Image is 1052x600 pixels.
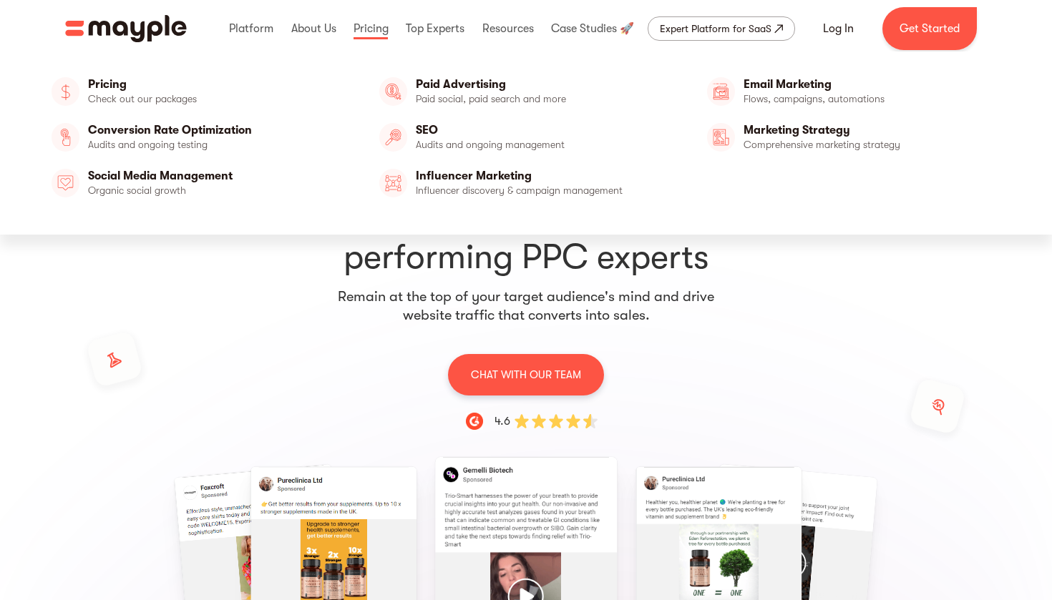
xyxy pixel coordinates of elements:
div: Resources [479,6,537,51]
div: 4.6 [495,413,510,430]
a: CHAT WITH OUR TEAM [448,353,604,395]
div: Expert Platform for SaaS [660,20,771,37]
img: Mayple logo [65,15,187,42]
p: Remain at the top of your target audience's mind and drive website traffic that converts into sales. [337,287,715,325]
div: About Us [288,6,340,51]
a: home [65,15,187,42]
a: Get Started [882,7,977,50]
a: Expert Platform for SaaS [648,16,795,41]
div: Pricing [350,6,392,51]
div: Platform [225,6,277,51]
a: Log In [806,11,871,46]
div: Top Experts [402,6,468,51]
p: CHAT WITH OUR TEAM [471,365,581,384]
